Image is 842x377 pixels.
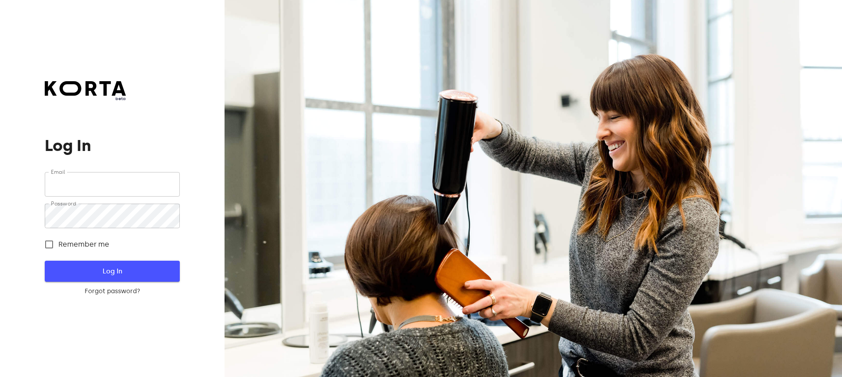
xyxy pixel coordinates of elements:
[45,96,126,102] span: beta
[45,137,179,154] h1: Log In
[45,287,179,296] a: Forgot password?
[59,266,165,277] span: Log In
[45,81,126,96] img: Korta
[45,81,126,102] a: beta
[45,261,179,282] button: Log In
[58,239,109,250] span: Remember me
